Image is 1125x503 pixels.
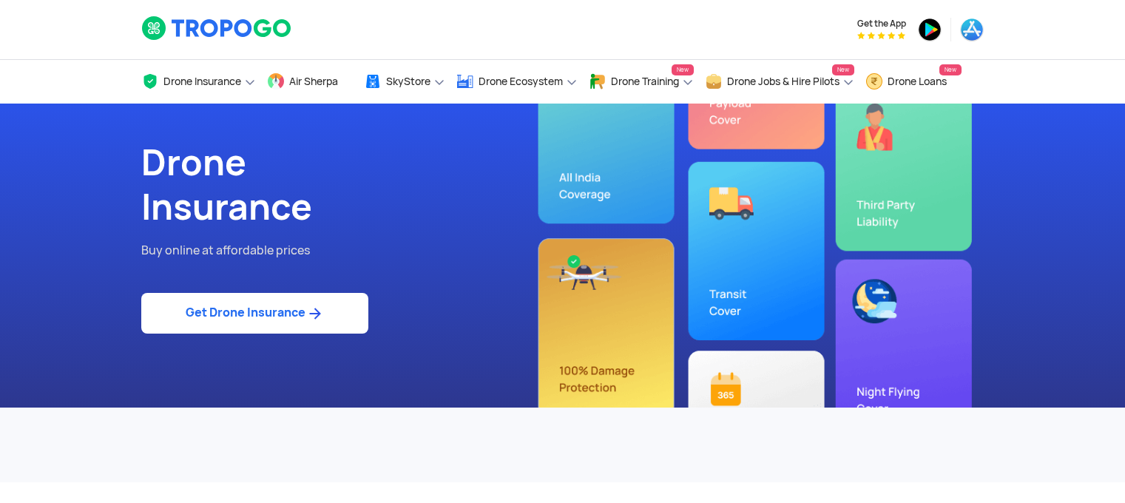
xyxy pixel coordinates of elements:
img: logoHeader.svg [141,16,293,41]
span: New [672,64,694,75]
span: New [832,64,854,75]
span: Drone Training [611,75,679,87]
span: Air Sherpa [289,75,338,87]
p: Buy online at affordable prices [141,241,552,260]
img: ic_appstore.png [960,18,984,41]
img: App Raking [857,32,905,39]
a: Drone LoansNew [865,60,962,104]
h1: Drone Insurance [141,141,552,229]
span: New [939,64,962,75]
span: Get the App [857,18,906,30]
a: Drone Jobs & Hire PilotsNew [705,60,854,104]
span: Drone Insurance [163,75,241,87]
a: Drone Ecosystem [456,60,578,104]
a: Drone Insurance [141,60,256,104]
span: Drone Jobs & Hire Pilots [727,75,839,87]
a: Air Sherpa [267,60,353,104]
span: Drone Loans [888,75,947,87]
span: SkyStore [386,75,430,87]
a: Drone TrainingNew [589,60,694,104]
a: Get Drone Insurance [141,293,368,334]
a: SkyStore [364,60,445,104]
img: ic_arrow_forward_blue.svg [305,305,324,323]
span: Drone Ecosystem [479,75,563,87]
img: ic_playstore.png [918,18,942,41]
